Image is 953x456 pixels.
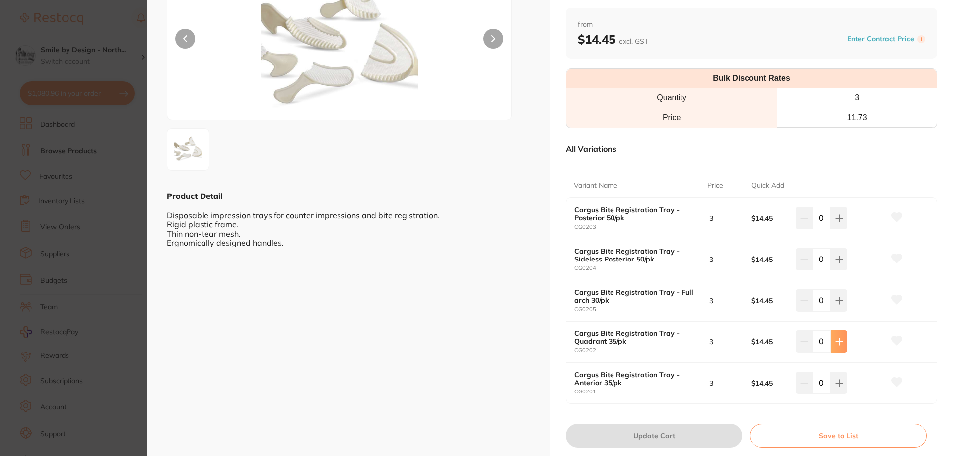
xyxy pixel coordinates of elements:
b: Cargus Bite Registration Tray - Posterior 50/pk [574,206,694,222]
b: $14.45 [751,214,791,222]
p: 3 [709,297,713,305]
p: 3 [709,379,713,387]
b: Cargus Bite Registration Tray - Full arch 30/pk [574,288,694,304]
span: excl. GST [619,37,648,46]
th: 11.73 [777,108,937,127]
p: Variant Name [574,181,617,191]
p: All Variations [566,144,616,154]
b: $14.45 [751,256,791,263]
th: Bulk Discount Rates [566,69,937,88]
label: i [917,35,925,43]
img: YXJndXMucG5n [170,131,206,167]
p: Quick Add [751,181,784,191]
small: CG0202 [574,347,707,354]
b: Cargus Bite Registration Tray - Quadrant 35/pk [574,329,694,345]
b: $14.45 [578,32,648,47]
p: 3 [709,256,713,263]
small: CG0205 [574,306,707,313]
th: 3 [777,88,937,108]
b: $14.45 [751,338,791,346]
b: $14.45 [751,297,791,305]
td: Price [566,108,777,127]
button: Save to List [750,424,927,448]
button: Update Cart [566,424,742,448]
div: Disposable impression trays for counter impressions and bite registration. Rigid plastic frame. T... [167,201,530,247]
p: Price [707,181,723,191]
button: Enter Contract Price [844,34,917,44]
b: $14.45 [751,379,791,387]
b: Cargus Bite Registration Tray - Anterior 35/pk [574,371,694,387]
small: CG0201 [574,389,707,395]
th: Quantity [566,88,777,108]
span: from [578,20,925,30]
b: Product Detail [167,191,222,201]
p: 3 [709,338,713,346]
small: CG0204 [574,265,707,271]
p: 3 [709,214,713,222]
b: Cargus Bite Registration Tray - Sideless Posterior 50/pk [574,247,694,263]
small: CG0203 [574,224,707,230]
